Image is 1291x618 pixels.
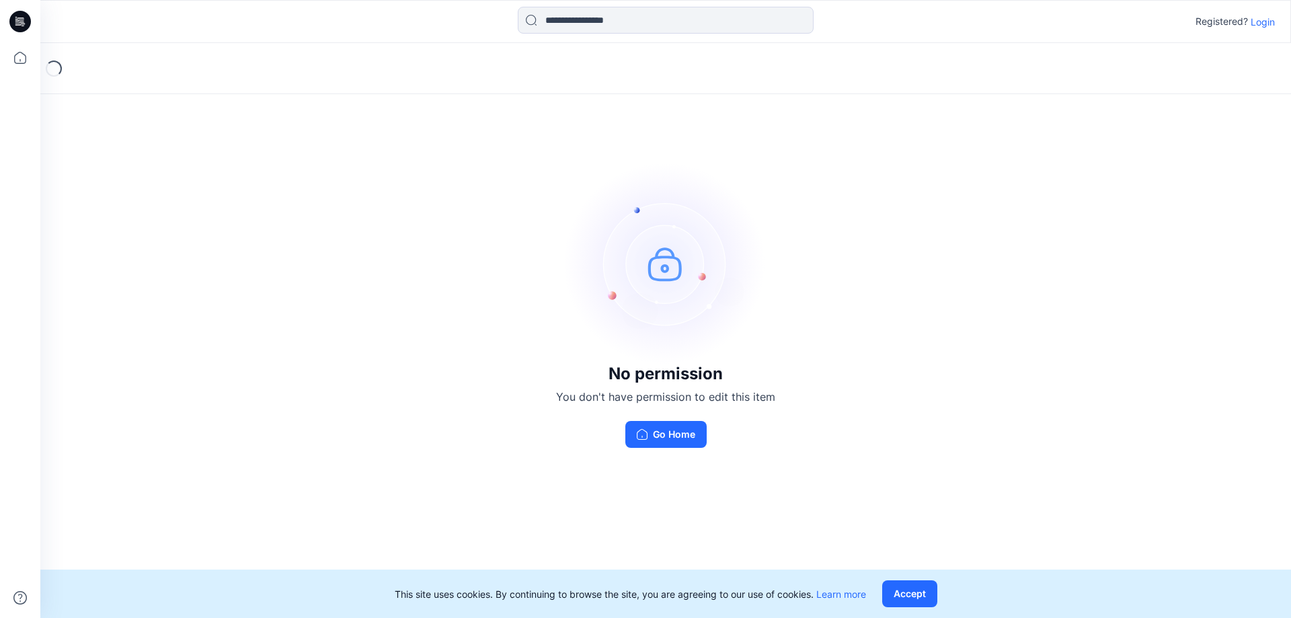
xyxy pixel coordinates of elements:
button: Accept [882,580,937,607]
p: Registered? [1196,13,1248,30]
p: This site uses cookies. By continuing to browse the site, you are agreeing to our use of cookies. [395,587,866,601]
img: no-perm.svg [565,163,767,364]
h3: No permission [556,364,775,383]
p: Login [1251,15,1275,29]
button: Go Home [625,421,707,448]
a: Learn more [816,588,866,600]
p: You don't have permission to edit this item [556,389,775,405]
